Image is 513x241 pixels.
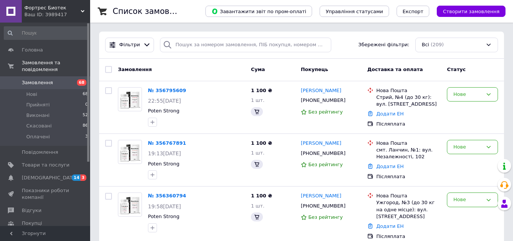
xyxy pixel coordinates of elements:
span: Cума [251,67,265,72]
button: Завантажити звіт по пром-оплаті [205,6,312,17]
a: [PERSON_NAME] [301,192,341,200]
div: [PHONE_NUMBER] [299,149,347,158]
span: 86 [83,123,88,129]
span: Всі [422,41,429,49]
span: 1 шт. [251,203,264,209]
div: Нова Пошта [376,87,441,94]
span: 68 [83,91,88,98]
span: Замовлення [118,67,152,72]
span: Управління статусами [326,9,383,14]
span: 19:58[DATE] [148,203,181,209]
img: Фото товару [118,141,142,162]
span: 1 100 ₴ [251,88,272,93]
img: Фото товару [118,89,142,110]
span: 52 [83,112,88,119]
div: Нова Пошта [376,192,441,199]
span: Статус [447,67,466,72]
a: Додати ЕН [376,223,404,229]
div: Післяплата [376,233,441,240]
span: Доставка та оплата [367,67,423,72]
div: Післяплата [376,121,441,127]
a: Poten Strong [148,214,180,219]
div: Післяплата [376,173,441,180]
span: Нові [26,91,37,98]
div: Нова Пошта [376,140,441,147]
span: Виконані [26,112,50,119]
div: [PHONE_NUMBER] [299,201,347,211]
span: Фільтри [119,41,140,49]
span: Експорт [403,9,424,14]
a: № 356360794 [148,193,186,199]
a: [PERSON_NAME] [301,87,341,94]
a: [PERSON_NAME] [301,140,341,147]
span: Показники роботи компанії [22,187,69,201]
a: Фото товару [118,192,142,217]
span: Товари та послуги [22,162,69,168]
span: Скасовані [26,123,52,129]
span: Відгуки [22,207,41,214]
span: 3 [80,174,86,181]
button: Управління статусами [320,6,389,17]
button: Створити замовлення [437,6,505,17]
span: Створити замовлення [443,9,499,14]
button: Експорт [397,6,430,17]
a: Фото товару [118,140,142,164]
span: Прийняті [26,102,50,108]
span: Без рейтингу [308,214,343,220]
span: Покупці [22,220,42,227]
span: 22:55[DATE] [148,98,181,104]
span: 1 100 ₴ [251,140,272,146]
div: Ваш ID: 3989417 [24,11,90,18]
span: Без рейтингу [308,162,343,167]
span: Замовлення [22,79,53,86]
div: Стрий, №4 (до 30 кг): вул. [STREET_ADDRESS] [376,94,441,108]
span: 14 [72,174,80,181]
div: Ужгород, №3 (до 30 кг на одне місце): вул. [STREET_ADDRESS] [376,199,441,220]
a: № 356795609 [148,88,186,93]
span: Головна [22,47,43,53]
a: Poten Strong [148,108,180,114]
div: [PHONE_NUMBER] [299,95,347,105]
span: Покупець [301,67,328,72]
a: № 356767891 [148,140,186,146]
span: 3 [85,133,88,140]
h1: Список замовлень [113,7,189,16]
a: Фото товару [118,87,142,111]
div: Нове [453,91,483,99]
span: Фортрес Биотек [24,5,81,11]
span: 1 шт. [251,97,264,103]
span: Оплачені [26,133,50,140]
span: Збережені фільтри: [358,41,409,49]
span: 68 [77,79,86,86]
span: Замовлення та повідомлення [22,59,90,73]
span: [DEMOGRAPHIC_DATA] [22,174,77,181]
a: Додати ЕН [376,164,404,169]
a: Додати ЕН [376,111,404,117]
a: Poten Strong [148,161,180,167]
span: 19:13[DATE] [148,150,181,156]
span: 1 100 ₴ [251,193,272,199]
span: 1 шт. [251,150,264,156]
div: смт. Ланчин, №1: вул. Незалежності, 102 [376,147,441,160]
a: Створити замовлення [429,8,505,14]
div: Нове [453,196,483,204]
span: Без рейтингу [308,109,343,115]
span: Завантажити звіт по пром-оплаті [211,8,306,15]
img: Фото товару [118,194,142,215]
span: (209) [431,42,444,47]
input: Пошук за номером замовлення, ПІБ покупця, номером телефону, Email, номером накладної [160,38,331,52]
span: 0 [85,102,88,108]
input: Пошук [4,26,89,40]
span: Повідомлення [22,149,58,156]
div: Нове [453,143,483,151]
